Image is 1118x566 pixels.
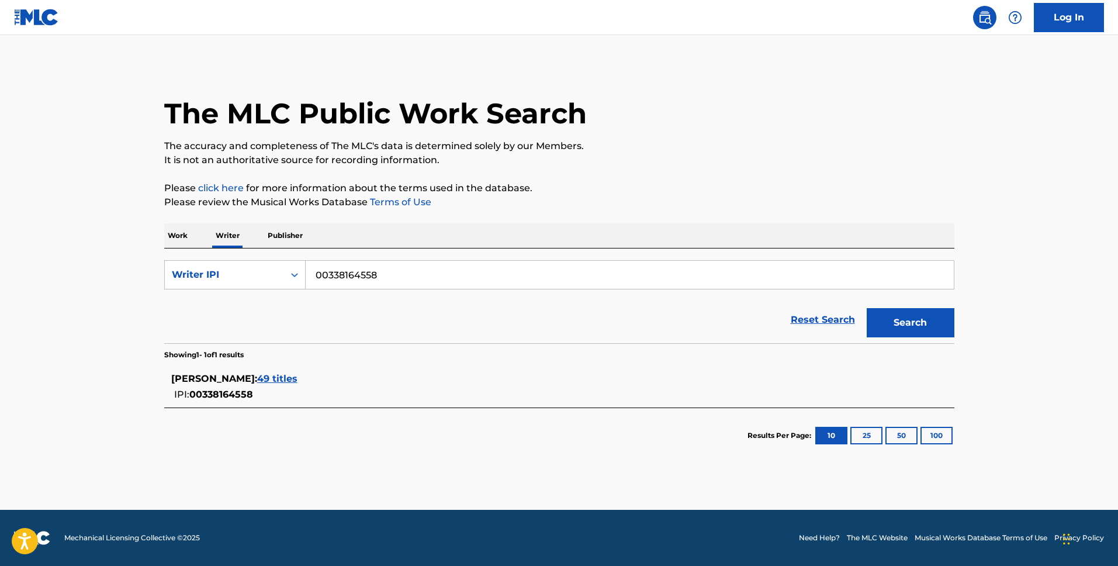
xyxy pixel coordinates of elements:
[264,223,306,248] p: Publisher
[920,427,953,444] button: 100
[172,268,277,282] div: Writer IPI
[14,531,50,545] img: logo
[164,181,954,195] p: Please for more information about the terms used in the database.
[1008,11,1022,25] img: help
[885,427,918,444] button: 50
[174,389,189,400] span: IPI:
[1034,3,1104,32] a: Log In
[257,373,297,384] span: 49 titles
[164,153,954,167] p: It is not an authoritative source for recording information.
[64,533,200,543] span: Mechanical Licensing Collective © 2025
[164,260,954,343] form: Search Form
[14,9,59,26] img: MLC Logo
[747,430,814,441] p: Results Per Page:
[164,139,954,153] p: The accuracy and completeness of The MLC's data is determined solely by our Members.
[164,96,587,131] h1: The MLC Public Work Search
[850,427,882,444] button: 25
[164,350,244,360] p: Showing 1 - 1 of 1 results
[189,389,253,400] span: 00338164558
[915,533,1047,543] a: Musical Works Database Terms of Use
[164,223,191,248] p: Work
[212,223,243,248] p: Writer
[198,182,244,194] a: click here
[1003,6,1027,29] div: Help
[867,308,954,337] button: Search
[164,195,954,209] p: Please review the Musical Works Database
[1063,522,1070,557] div: Drag
[815,427,847,444] button: 10
[1060,510,1118,566] iframe: Chat Widget
[978,11,992,25] img: search
[1054,533,1104,543] a: Privacy Policy
[973,6,996,29] a: Public Search
[785,307,861,333] a: Reset Search
[847,533,908,543] a: The MLC Website
[368,196,431,208] a: Terms of Use
[799,533,840,543] a: Need Help?
[171,373,257,384] span: [PERSON_NAME] :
